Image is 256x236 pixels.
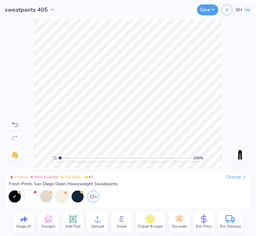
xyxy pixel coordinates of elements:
[193,155,203,161] span: 100 %
[16,224,31,229] span: Image AI
[9,174,29,180] button: Badge Button
[91,224,104,229] span: Upload
[138,224,163,229] span: Clipart & logos
[61,176,64,179] img: Top Rated sort
[41,224,55,229] span: Designs
[226,174,247,180] div: Change
[65,176,81,179] span: Top Rated
[59,174,82,180] button: Badge Button
[235,150,245,160] img: Back
[220,224,241,229] span: Est. Delivery
[117,224,127,229] span: Greek
[172,224,187,229] span: Decorate
[9,181,118,187] span: Fresh Prints San Diego Open Heavyweight Sweatpants
[65,224,80,229] span: Add Text
[83,174,95,180] span: 4.7
[35,176,58,179] span: Most Favorited
[29,174,59,180] button: Badge Button
[30,176,33,179] img: Most Favorited sort
[10,176,13,179] img: Trending sort
[244,6,251,13] img: Sofia Hristidis
[196,224,212,229] span: Est. Price
[5,6,48,14] span: sweatpants 405
[87,191,99,202] div: 12+
[197,4,218,15] button: Save
[14,176,28,179] span: Trending
[236,6,251,13] a: SH
[236,6,242,13] span: SH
